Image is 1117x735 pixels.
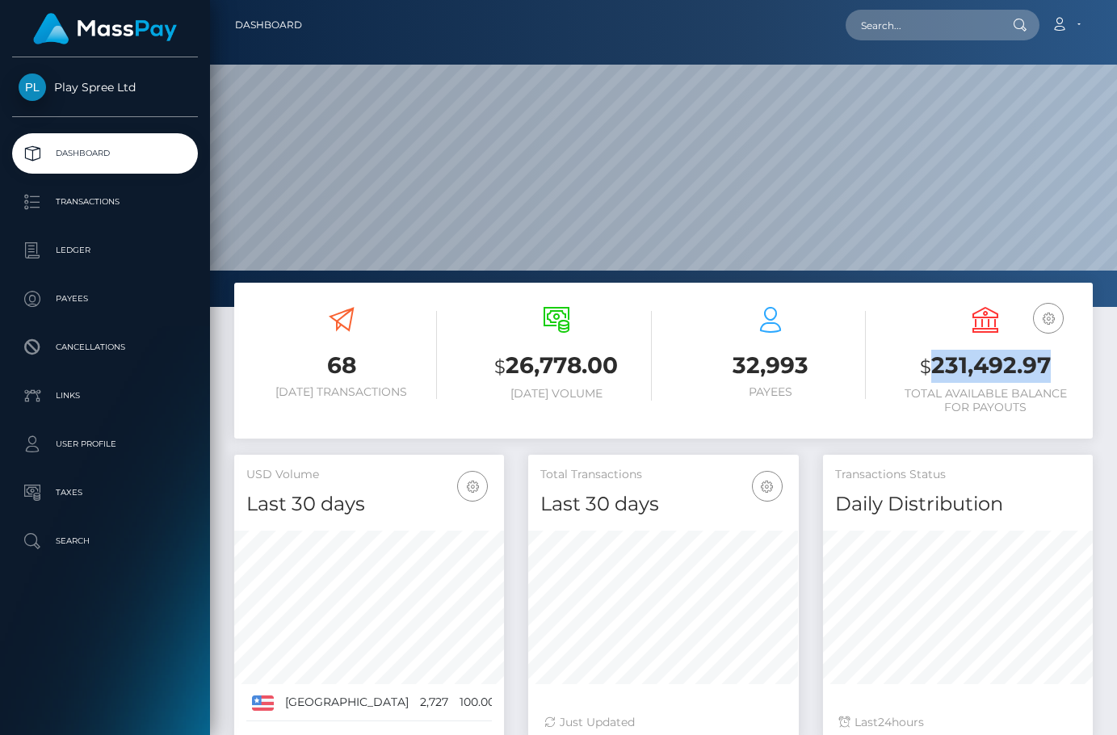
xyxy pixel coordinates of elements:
[890,387,1081,414] h6: Total Available Balance for Payouts
[835,490,1081,519] h4: Daily Distribution
[846,10,997,40] input: Search...
[12,80,198,94] span: Play Spree Ltd
[12,472,198,513] a: Taxes
[839,714,1077,731] div: Last hours
[246,350,437,381] h3: 68
[920,355,931,378] small: $
[454,684,510,721] td: 100.00%
[494,355,506,378] small: $
[12,376,198,416] a: Links
[12,230,198,271] a: Ledger
[12,133,198,174] a: Dashboard
[246,385,437,399] h6: [DATE] Transactions
[890,350,1081,383] h3: 231,492.97
[676,385,867,399] h6: Payees
[19,335,191,359] p: Cancellations
[19,287,191,311] p: Payees
[19,384,191,408] p: Links
[246,490,492,519] h4: Last 30 days
[252,695,274,710] img: US.png
[12,279,198,319] a: Payees
[461,350,652,383] h3: 26,778.00
[12,521,198,561] a: Search
[19,238,191,262] p: Ledger
[676,350,867,381] h3: 32,993
[461,387,652,401] h6: [DATE] Volume
[540,490,786,519] h4: Last 30 days
[19,432,191,456] p: User Profile
[235,8,302,42] a: Dashboard
[246,467,492,483] h5: USD Volume
[544,714,782,731] div: Just Updated
[19,190,191,214] p: Transactions
[19,481,191,505] p: Taxes
[19,73,46,101] img: Play Spree Ltd
[279,684,414,721] td: [GEOGRAPHIC_DATA]
[835,467,1081,483] h5: Transactions Status
[12,424,198,464] a: User Profile
[540,467,786,483] h5: Total Transactions
[414,684,454,721] td: 2,727
[19,529,191,553] p: Search
[12,327,198,367] a: Cancellations
[19,141,191,166] p: Dashboard
[878,715,892,729] span: 24
[12,182,198,222] a: Transactions
[33,13,177,44] img: MassPay Logo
